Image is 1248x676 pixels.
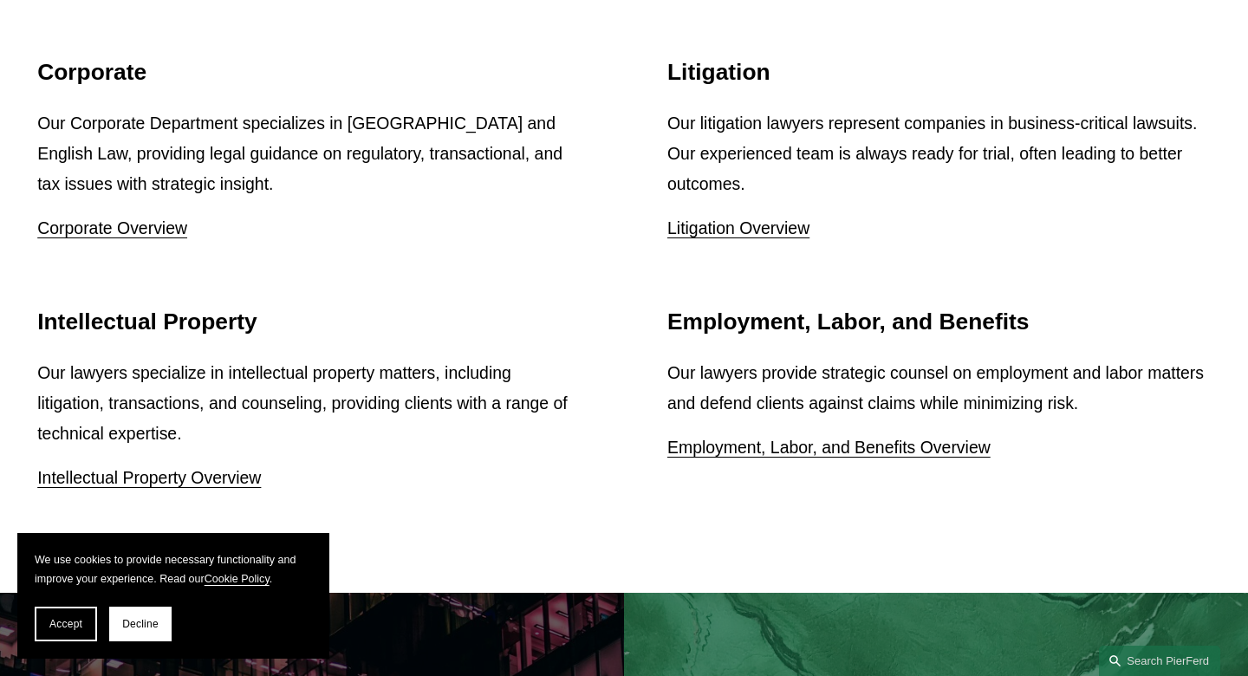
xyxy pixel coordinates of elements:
span: Decline [122,618,159,630]
a: Litigation Overview [667,218,809,237]
a: Employment, Labor, and Benefits Overview [667,438,991,457]
p: Our litigation lawyers represent companies in business-critical lawsuits. Our experienced team is... [667,108,1211,199]
a: Cookie Policy [205,573,270,585]
h2: Employment, Labor, and Benefits [667,309,1211,336]
p: Our Corporate Department specializes in [GEOGRAPHIC_DATA] and English Law, providing legal guidan... [37,108,581,199]
button: Accept [35,607,97,641]
span: Accept [49,618,82,630]
h2: Corporate [37,59,581,87]
section: Cookie banner [17,533,329,659]
a: Intellectual Property Overview [37,468,261,487]
h2: Litigation [667,59,1211,87]
p: Our lawyers provide strategic counsel on employment and labor matters and defend clients against ... [667,358,1211,419]
h2: Intellectual Property [37,309,581,336]
button: Decline [109,607,172,641]
p: Our lawyers specialize in intellectual property matters, including litigation, transactions, and ... [37,358,581,449]
a: Corporate Overview [37,218,187,237]
p: We use cookies to provide necessary functionality and improve your experience. Read our . [35,550,312,589]
a: Search this site [1099,646,1220,676]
